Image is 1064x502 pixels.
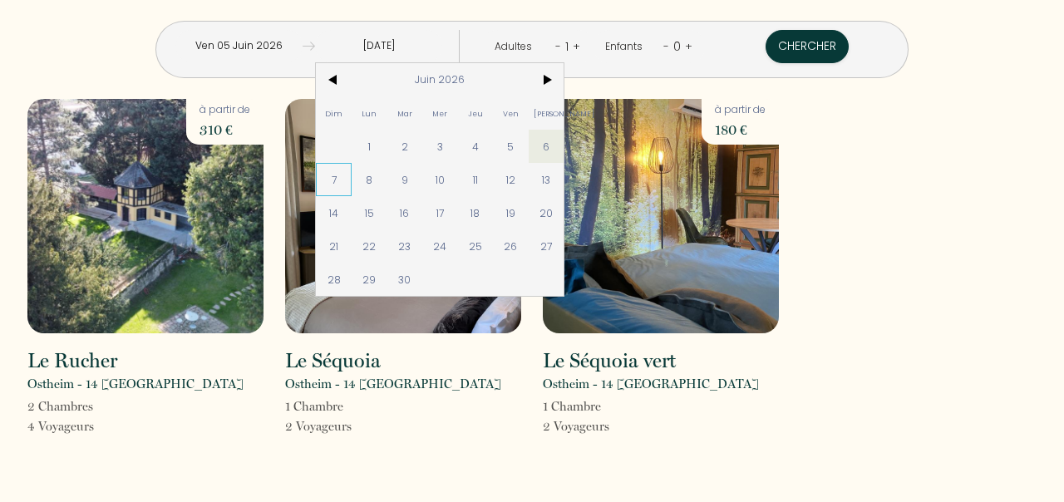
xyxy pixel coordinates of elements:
[543,396,609,416] p: 1 Chambre
[543,99,779,333] img: rental-image
[316,263,352,296] span: 28
[529,196,564,229] span: 20
[495,39,538,55] div: Adultes
[669,33,685,60] div: 0
[387,130,422,163] span: 2
[316,196,352,229] span: 14
[27,416,94,436] p: 4 Voyageur
[457,163,493,196] span: 11
[529,130,564,163] span: 6
[316,229,352,263] span: 21
[352,263,387,296] span: 29
[352,96,387,130] span: Lun
[387,163,422,196] span: 9
[89,419,94,434] span: s
[573,38,580,54] a: +
[457,130,493,163] span: 4
[352,63,529,96] span: Juin 2026
[766,30,849,63] button: Chercher
[457,196,493,229] span: 18
[285,396,352,416] p: 1 Chambre
[27,374,244,394] p: Ostheim - 14 [GEOGRAPHIC_DATA]
[347,419,352,434] span: s
[175,30,303,62] input: Arrivée
[27,396,94,416] p: 2 Chambre
[352,130,387,163] span: 1
[422,163,458,196] span: 10
[422,130,458,163] span: 3
[285,374,501,394] p: Ostheim - 14 [GEOGRAPHIC_DATA]
[27,99,264,333] img: rental-image
[493,163,529,196] span: 12
[285,351,381,371] h2: Le Séquoia
[715,102,766,118] p: à partir de
[715,118,766,141] p: 180 €
[605,39,648,55] div: Enfants
[685,38,692,54] a: +
[88,399,93,414] span: s
[422,196,458,229] span: 17
[543,416,609,436] p: 2 Voyageur
[387,229,422,263] span: 23
[285,416,352,436] p: 2 Voyageur
[529,63,564,96] span: >
[387,196,422,229] span: 16
[199,118,250,141] p: 310 €
[543,374,759,394] p: Ostheim - 14 [GEOGRAPHIC_DATA]
[352,229,387,263] span: 22
[663,38,669,54] a: -
[316,163,352,196] span: 7
[457,229,493,263] span: 25
[604,419,609,434] span: s
[493,96,529,130] span: Ven
[352,163,387,196] span: 8
[316,96,352,130] span: Dim
[422,229,458,263] span: 24
[561,33,573,60] div: 1
[387,263,422,296] span: 30
[493,196,529,229] span: 19
[315,30,442,62] input: Départ
[543,351,676,371] h2: Le Séquoia vert
[352,196,387,229] span: 15
[529,96,564,130] span: [PERSON_NAME]
[199,102,250,118] p: à partir de
[529,229,564,263] span: 27
[493,229,529,263] span: 26
[422,96,458,130] span: Mer
[555,38,561,54] a: -
[387,96,422,130] span: Mar
[285,99,521,333] img: rental-image
[303,40,315,52] img: guests
[316,63,352,96] span: <
[457,96,493,130] span: Jeu
[529,163,564,196] span: 13
[493,130,529,163] span: 5
[27,351,117,371] h2: Le Rucher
